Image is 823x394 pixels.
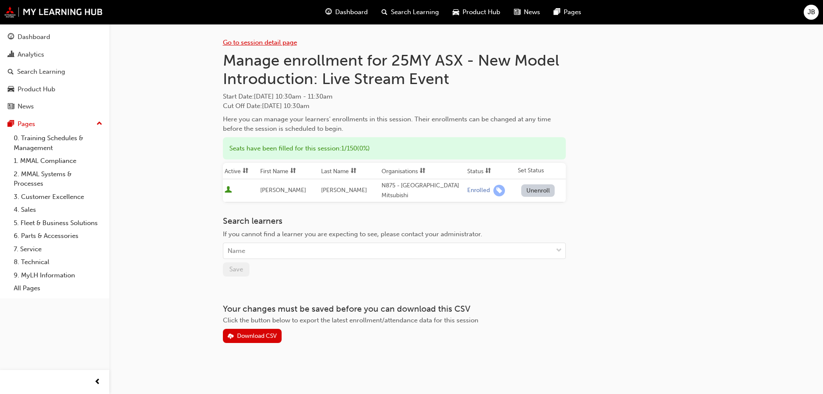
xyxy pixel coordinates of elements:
div: Enrolled [467,186,490,195]
button: Download CSV [223,329,282,343]
a: 4. Sales [10,203,106,217]
span: Click the button below to export the latest enrollment/attendance data for this session [223,316,478,324]
div: Download CSV [237,332,277,340]
button: Pages [3,116,106,132]
span: news-icon [514,7,520,18]
a: 1. MMAL Compliance [10,154,106,168]
div: Product Hub [18,84,55,94]
span: Save [229,265,243,273]
div: Dashboard [18,32,50,42]
span: pages-icon [8,120,14,128]
span: download-icon [228,333,234,340]
a: 6. Parts & Accessories [10,229,106,243]
div: Here you can manage your learners' enrollments in this session. Their enrollments can be changed ... [223,114,566,134]
a: pages-iconPages [547,3,588,21]
span: pages-icon [554,7,560,18]
span: chart-icon [8,51,14,59]
span: [PERSON_NAME] [321,186,367,194]
span: sorting-icon [290,168,296,175]
th: Toggle SortBy [258,163,319,179]
span: User is active [225,186,232,195]
span: [PERSON_NAME] [260,186,306,194]
a: 0. Training Schedules & Management [10,132,106,154]
span: down-icon [556,245,562,256]
a: 9. MyLH Information [10,269,106,282]
span: If you cannot find a learner you are expecting to see, please contact your administrator. [223,230,482,238]
span: Cut Off Date : [DATE] 10:30am [223,102,309,110]
a: 8. Technical [10,256,106,269]
span: learningRecordVerb_ENROLL-icon [493,185,505,196]
th: Toggle SortBy [223,163,259,179]
a: 5. Fleet & Business Solutions [10,217,106,230]
span: [DATE] 10:30am - 11:30am [254,93,333,100]
span: guage-icon [325,7,332,18]
span: Pages [564,7,581,17]
span: JB [808,7,815,17]
div: N875 - [GEOGRAPHIC_DATA] Mitsubishi [381,181,464,200]
span: car-icon [8,86,14,93]
h3: Your changes must be saved before you can download this CSV [223,304,566,314]
button: Unenroll [521,184,555,197]
a: search-iconSearch Learning [375,3,446,21]
a: guage-iconDashboard [318,3,375,21]
span: sorting-icon [420,168,426,175]
div: Seats have been filled for this session : 1 / 150 ( 0% ) [223,137,566,160]
th: Toggle SortBy [319,163,380,179]
span: up-icon [96,118,102,129]
div: Analytics [18,50,44,60]
div: Search Learning [17,67,65,77]
a: Go to session detail page [223,39,297,46]
a: Product Hub [3,81,106,97]
a: Search Learning [3,64,106,80]
span: news-icon [8,103,14,111]
a: All Pages [10,282,106,295]
a: Analytics [3,47,106,63]
a: 7. Service [10,243,106,256]
a: car-iconProduct Hub [446,3,507,21]
th: Toggle SortBy [466,163,516,179]
div: News [18,102,34,111]
a: News [3,99,106,114]
span: search-icon [8,68,14,76]
a: news-iconNews [507,3,547,21]
div: Name [228,246,245,256]
span: Product Hub [463,7,500,17]
span: car-icon [453,7,459,18]
span: sorting-icon [351,168,357,175]
span: search-icon [381,7,387,18]
span: Search Learning [391,7,439,17]
span: Start Date : [223,92,566,102]
span: sorting-icon [485,168,491,175]
img: mmal [4,6,103,18]
th: Toggle SortBy [380,163,466,179]
h3: Search learners [223,216,566,226]
h1: Manage enrollment for 25MY ASX - New Model Introduction: Live Stream Event [223,51,566,88]
button: Save [223,262,249,277]
span: News [524,7,540,17]
button: JB [804,5,819,20]
th: Set Status [516,163,565,179]
span: prev-icon [94,377,101,388]
div: Pages [18,119,35,129]
a: 2. MMAL Systems & Processes [10,168,106,190]
span: sorting-icon [243,168,249,175]
a: 3. Customer Excellence [10,190,106,204]
button: DashboardAnalyticsSearch LearningProduct HubNews [3,27,106,116]
span: Dashboard [335,7,368,17]
span: guage-icon [8,33,14,41]
a: Dashboard [3,29,106,45]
